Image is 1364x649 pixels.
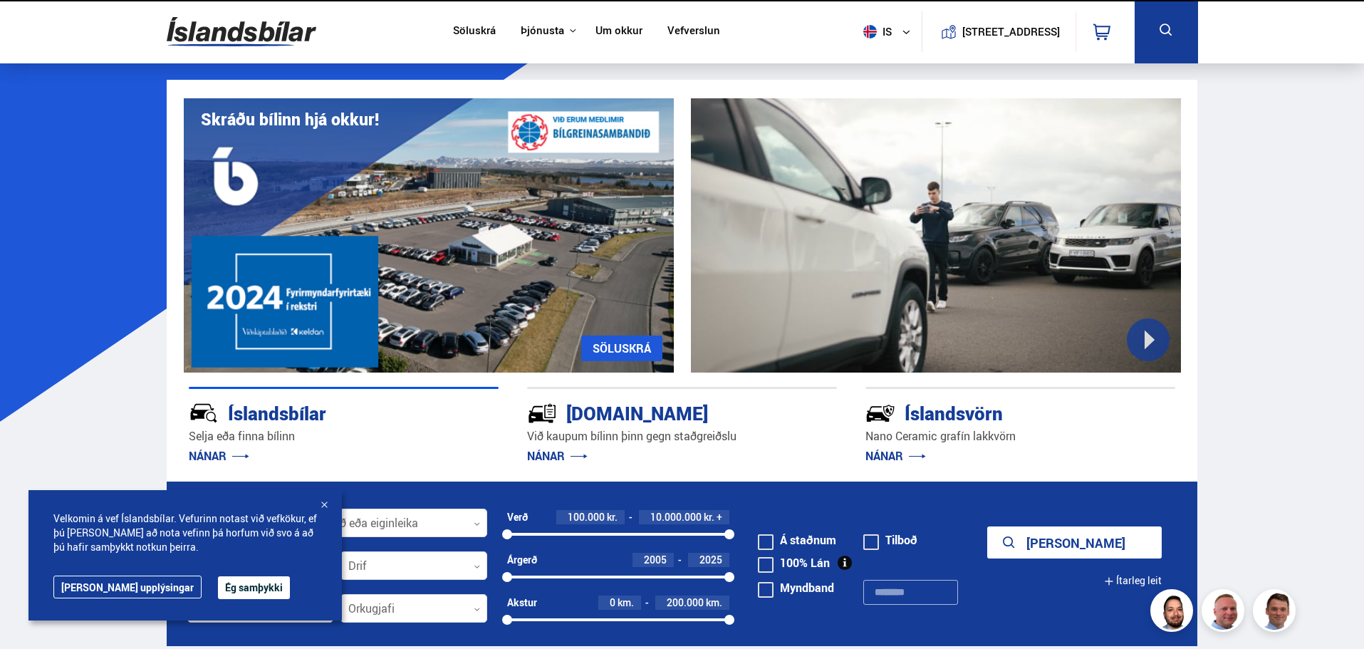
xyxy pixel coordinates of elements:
div: Íslandsbílar [189,400,448,425]
div: [DOMAIN_NAME] [527,400,786,425]
span: is [858,25,893,38]
a: Söluskrá [453,24,496,39]
div: Íslandsvörn [865,400,1125,425]
a: NÁNAR [189,448,249,464]
button: Þjónusta [521,24,564,38]
p: Nano Ceramic grafín lakkvörn [865,428,1175,445]
a: Vefverslun [667,24,720,39]
p: Selja eða finna bílinn [189,428,499,445]
a: Um okkur [595,24,642,39]
div: Verð [507,512,528,523]
label: 100% Lán [758,557,830,568]
label: Tilboð [863,534,917,546]
div: Árgerð [507,554,537,566]
label: Á staðnum [758,534,836,546]
img: G0Ugv5HjCgRt.svg [167,9,316,55]
button: [STREET_ADDRESS] [968,26,1055,38]
img: tr5P-W3DuiFaO7aO.svg [527,398,557,428]
span: km. [706,597,722,608]
button: Ég samþykki [218,576,290,599]
p: Við kaupum bílinn þinn gegn staðgreiðslu [527,428,837,445]
img: FbJEzSuNWCJXmdc-.webp [1255,591,1298,634]
span: 200.000 [667,596,704,609]
label: Myndband [758,582,834,593]
span: 100.000 [568,510,605,524]
button: Ítarleg leit [1104,565,1162,597]
a: SÖLUSKRÁ [581,336,662,361]
a: NÁNAR [865,448,926,464]
span: Velkomin á vef Íslandsbílar. Vefurinn notast við vefkökur, ef þú [PERSON_NAME] að nota vefinn þá ... [53,512,317,554]
a: [PERSON_NAME] upplýsingar [53,576,202,598]
button: is [858,11,922,53]
span: 2005 [644,553,667,566]
span: + [717,512,722,523]
img: svg+xml;base64,PHN2ZyB4bWxucz0iaHR0cDovL3d3dy53My5vcmcvMjAwMC9zdmciIHdpZHRoPSI1MTIiIGhlaWdodD0iNT... [863,25,877,38]
span: 2025 [699,553,722,566]
span: kr. [607,512,618,523]
h1: Skráðu bílinn hjá okkur! [201,110,379,129]
button: [PERSON_NAME] [987,526,1162,559]
span: 0 [610,596,615,609]
a: NÁNAR [527,448,588,464]
span: kr. [704,512,714,523]
img: -Svtn6bYgwAsiwNX.svg [865,398,895,428]
a: [STREET_ADDRESS] [930,11,1068,52]
img: nhp88E3Fdnt1Opn2.png [1152,591,1195,634]
div: Akstur [507,597,537,608]
span: 10.000.000 [650,510,702,524]
img: siFngHWaQ9KaOqBr.png [1204,591,1246,634]
img: eKx6w-_Home_640_.png [184,98,674,373]
img: JRvxyua_JYH6wB4c.svg [189,398,219,428]
span: km. [618,597,634,608]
